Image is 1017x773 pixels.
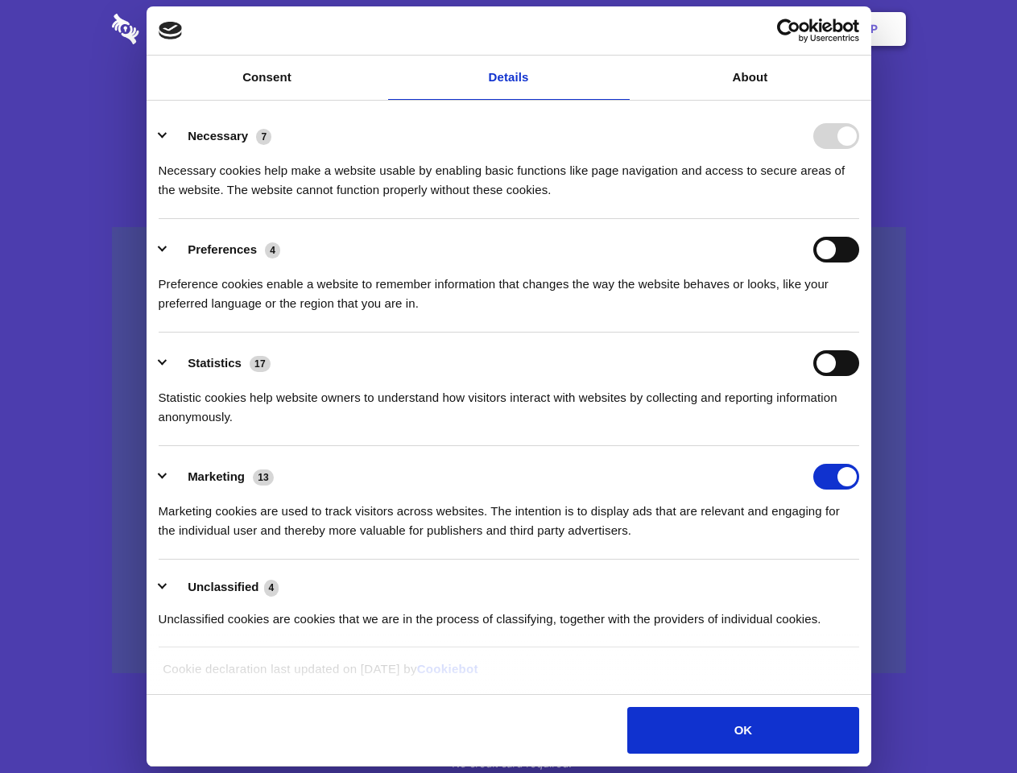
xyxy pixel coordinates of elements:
button: Marketing (13) [159,464,284,490]
h1: Eliminate Slack Data Loss. [112,72,906,130]
div: Unclassified cookies are cookies that we are in the process of classifying, together with the pro... [159,597,859,629]
a: About [630,56,871,100]
label: Marketing [188,469,245,483]
button: Preferences (4) [159,237,291,262]
a: Consent [147,56,388,100]
a: Login [730,4,800,54]
span: 17 [250,356,271,372]
img: logo [159,22,183,39]
a: Details [388,56,630,100]
button: Statistics (17) [159,350,281,376]
img: logo-wordmark-white-trans-d4663122ce5f474addd5e946df7df03e33cb6a1c49d2221995e7729f52c070b2.svg [112,14,250,44]
span: 7 [256,129,271,145]
button: OK [627,707,858,754]
span: 4 [265,242,280,258]
span: 4 [264,580,279,596]
a: Wistia video thumbnail [112,227,906,674]
div: Statistic cookies help website owners to understand how visitors interact with websites by collec... [159,376,859,427]
button: Necessary (7) [159,123,282,149]
iframe: Drift Widget Chat Controller [936,692,998,754]
label: Statistics [188,356,242,370]
h4: Auto-redaction of sensitive data, encrypted data sharing and self-destructing private chats. Shar... [112,147,906,200]
div: Cookie declaration last updated on [DATE] by [151,659,866,691]
label: Necessary [188,129,248,143]
div: Preference cookies enable a website to remember information that changes the way the website beha... [159,262,859,313]
a: Pricing [473,4,543,54]
button: Unclassified (4) [159,577,289,597]
a: Usercentrics Cookiebot - opens in a new window [718,19,859,43]
a: Contact [653,4,727,54]
label: Preferences [188,242,257,256]
a: Cookiebot [417,662,478,676]
span: 13 [253,469,274,486]
div: Necessary cookies help make a website usable by enabling basic functions like page navigation and... [159,149,859,200]
div: Marketing cookies are used to track visitors across websites. The intention is to display ads tha... [159,490,859,540]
